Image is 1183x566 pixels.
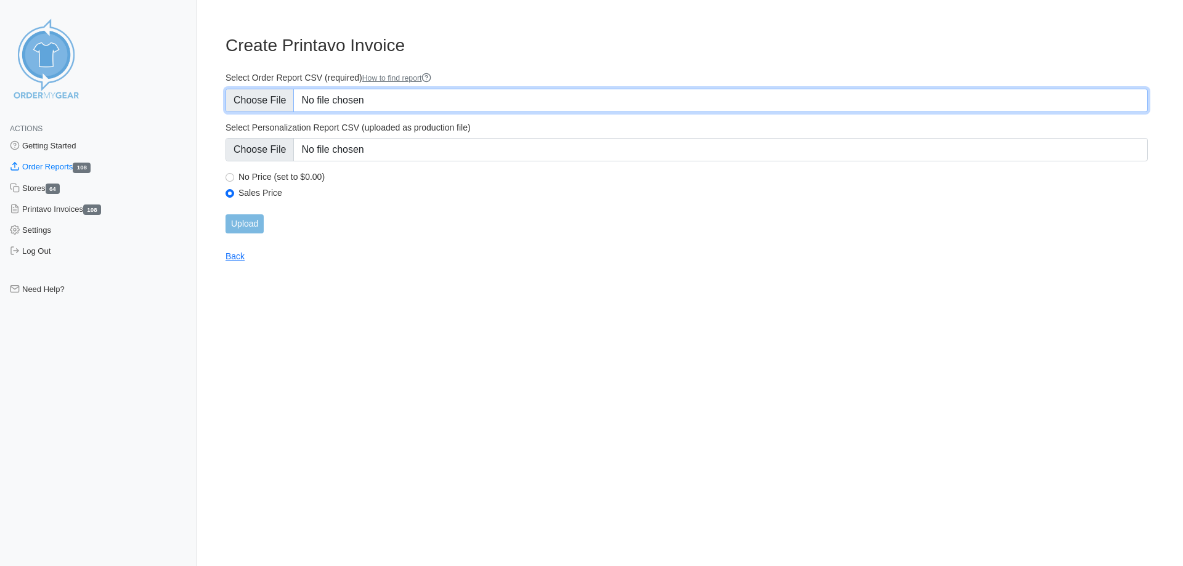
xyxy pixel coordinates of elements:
a: Back [226,251,245,261]
label: Select Order Report CSV (required) [226,72,1148,84]
label: Sales Price [238,187,1148,198]
label: Select Personalization Report CSV (uploaded as production file) [226,122,1148,133]
h3: Create Printavo Invoice [226,35,1148,56]
label: No Price (set to $0.00) [238,171,1148,182]
span: 64 [46,184,60,194]
span: Actions [10,124,43,133]
span: 108 [83,204,101,215]
span: 108 [73,163,91,173]
a: How to find report [362,74,432,83]
input: Upload [226,214,264,233]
